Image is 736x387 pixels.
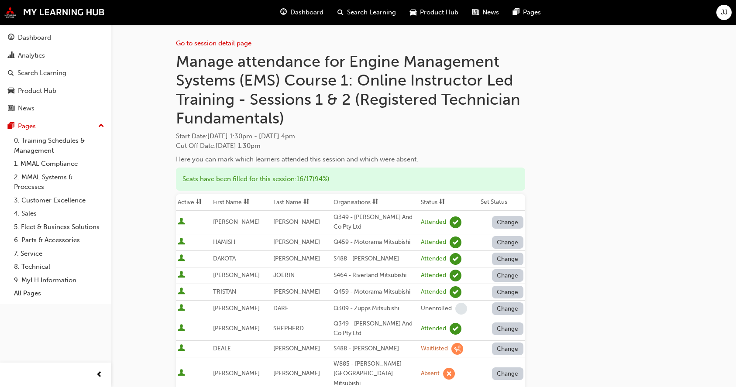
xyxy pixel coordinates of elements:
button: Change [492,367,523,380]
span: User is active [178,271,185,280]
div: Attended [421,288,446,296]
span: [PERSON_NAME] [213,370,260,377]
span: DARE [273,305,289,312]
span: DEALE [213,345,231,352]
span: car-icon [8,87,14,95]
span: [PERSON_NAME] [213,271,260,279]
span: sorting-icon [196,199,202,206]
span: Dashboard [290,7,323,17]
span: guage-icon [8,34,14,42]
span: learningRecordVerb_ATTEND-icon [450,216,461,228]
span: [DATE] 1:30pm - [DATE] 4pm [207,132,295,140]
button: Change [492,302,523,315]
span: News [482,7,499,17]
div: Attended [421,271,446,280]
div: News [18,103,34,113]
span: learningRecordVerb_ATTEND-icon [450,270,461,281]
span: [PERSON_NAME] [273,288,320,295]
a: 2. MMAL Systems & Processes [10,171,108,194]
a: Search Learning [3,65,108,81]
span: [PERSON_NAME] [273,255,320,262]
button: JJ [716,5,732,20]
span: learningRecordVerb_ATTEND-icon [450,236,461,248]
th: Toggle SortBy [419,194,479,211]
span: [PERSON_NAME] [213,305,260,312]
span: search-icon [8,69,14,77]
a: 8. Technical [10,260,108,274]
span: [PERSON_NAME] [213,325,260,332]
button: Pages [3,118,108,134]
span: JJ [721,7,728,17]
div: Pages [18,121,36,131]
span: [PERSON_NAME] [213,218,260,226]
span: prev-icon [96,370,103,380]
div: S464 - Riverland Mitsubishi [334,271,417,281]
span: User is active [178,288,185,296]
span: Product Hub [420,7,458,17]
span: learningRecordVerb_WAITLIST-icon [451,343,463,355]
span: sorting-icon [303,199,310,206]
a: car-iconProduct Hub [403,3,465,21]
th: Set Status [479,194,525,211]
span: User is active [178,218,185,226]
a: Analytics [3,48,108,64]
span: [PERSON_NAME] [273,345,320,352]
span: Cut Off Date : [DATE] 1:30pm [176,142,261,150]
h1: Manage attendance for Engine Management Systems (EMS) Course 1: Online Instructor Led Training - ... [176,52,525,128]
span: Start Date : [176,131,525,141]
span: Search Learning [347,7,396,17]
span: User is active [178,254,185,263]
a: Product Hub [3,83,108,99]
img: mmal [4,7,105,18]
a: Go to session detail page [176,39,251,47]
button: Change [492,286,523,298]
div: Waitlisted [421,345,448,353]
div: Here you can mark which learners attended this session and which were absent. [176,154,525,164]
a: Dashboard [3,30,108,46]
span: [PERSON_NAME] [273,218,320,226]
span: pages-icon [513,7,519,18]
button: Change [492,342,523,355]
div: S488 - [PERSON_NAME] [334,254,417,264]
div: Absent [421,370,440,378]
div: Attended [421,255,446,263]
a: News [3,100,108,116]
a: All Pages [10,287,108,300]
span: User is active [178,304,185,313]
div: Unenrolled [421,305,452,313]
div: Q349 - [PERSON_NAME] And Co Pty Ltd [334,319,417,339]
div: Q349 - [PERSON_NAME] And Co Pty Ltd [334,212,417,232]
a: 6. Parts & Accessories [10,233,108,247]
th: Toggle SortBy [176,194,212,211]
span: car-icon [410,7,416,18]
span: User is active [178,369,185,378]
div: Attended [421,325,446,333]
button: Change [492,236,523,249]
span: learningRecordVerb_ATTEND-icon [450,253,461,265]
span: learningRecordVerb_ATTEND-icon [450,286,461,298]
span: DAKOTA [213,255,236,262]
th: Toggle SortBy [332,194,419,211]
div: Attended [421,218,446,226]
div: Dashboard [18,33,51,43]
span: up-icon [98,120,104,132]
span: pages-icon [8,123,14,130]
div: Analytics [18,51,45,61]
span: JOERIN [273,271,295,279]
a: 7. Service [10,247,108,260]
span: news-icon [472,7,479,18]
span: sorting-icon [372,199,378,206]
div: Q309 - Zupps Mitsubishi [334,304,417,314]
button: Change [492,216,523,229]
span: sorting-icon [439,199,445,206]
button: DashboardAnalyticsSearch LearningProduct HubNews [3,28,108,118]
a: 4. Sales [10,207,108,220]
span: sorting-icon [244,199,250,206]
span: news-icon [8,105,14,113]
button: Change [492,253,523,265]
div: Q459 - Motorama Mitsubishi [334,287,417,297]
span: learningRecordVerb_ABSENT-icon [443,368,455,380]
a: guage-iconDashboard [273,3,330,21]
